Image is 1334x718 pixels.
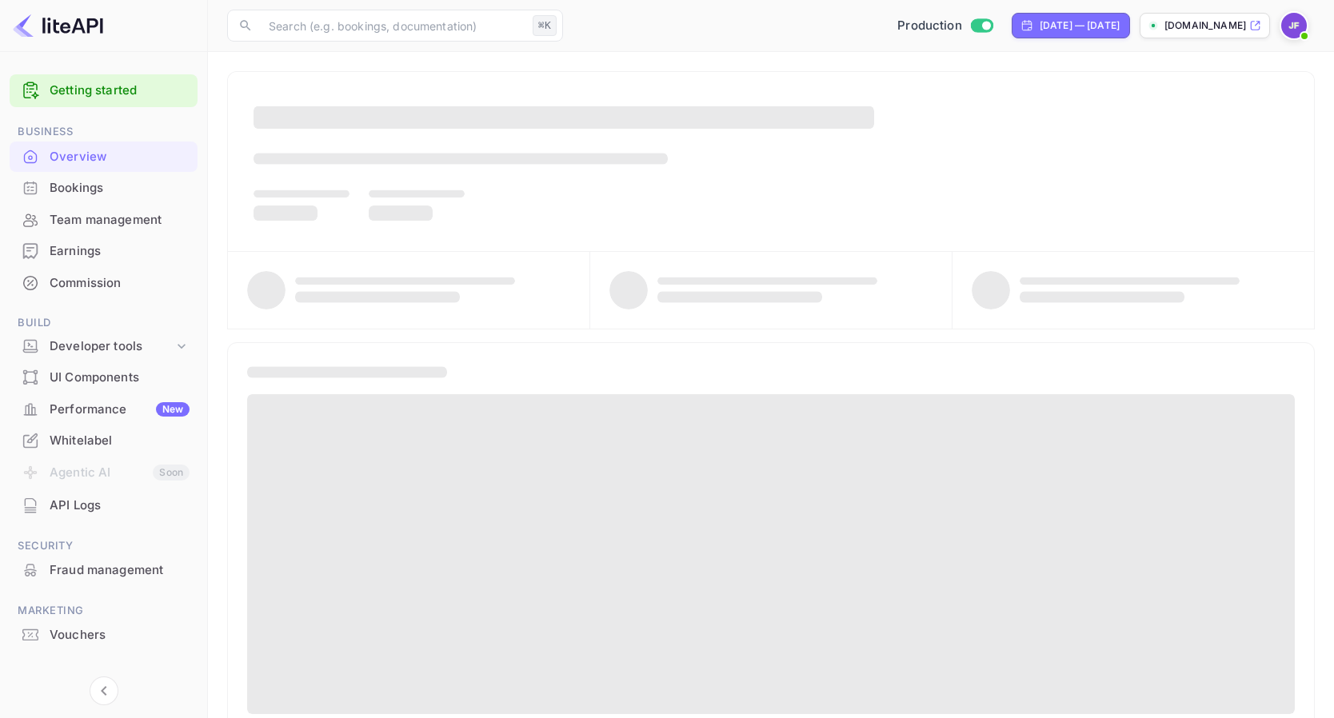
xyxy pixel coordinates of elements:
div: Team management [50,211,190,229]
a: Team management [10,205,198,234]
a: Overview [10,142,198,171]
span: Business [10,123,198,141]
div: Earnings [10,236,198,267]
button: Collapse navigation [90,676,118,705]
div: Overview [50,148,190,166]
div: ⌘K [533,15,557,36]
div: Overview [10,142,198,173]
div: Vouchers [50,626,190,644]
a: Getting started [50,82,190,100]
div: Fraud management [10,555,198,586]
input: Search (e.g. bookings, documentation) [259,10,526,42]
div: Vouchers [10,620,198,651]
div: [DATE] — [DATE] [1040,18,1120,33]
span: Security [10,537,198,555]
div: Developer tools [50,337,174,356]
a: Whitelabel [10,425,198,455]
div: Getting started [10,74,198,107]
a: Earnings [10,236,198,265]
div: Developer tools [10,333,198,361]
a: PerformanceNew [10,394,198,424]
img: Jenny Frimer [1281,13,1307,38]
p: [DOMAIN_NAME] [1164,18,1246,33]
div: Fraud management [50,561,190,580]
div: Commission [50,274,190,293]
div: UI Components [50,369,190,387]
span: Marketing [10,602,198,620]
div: Bookings [50,179,190,197]
div: Whitelabel [10,425,198,457]
div: Team management [10,205,198,236]
div: UI Components [10,362,198,393]
a: Fraud management [10,555,198,584]
div: API Logs [10,490,198,521]
a: Vouchers [10,620,198,649]
a: Bookings [10,173,198,202]
div: Earnings [50,242,190,261]
div: New [156,402,190,417]
a: UI Components [10,362,198,392]
span: Build [10,314,198,332]
a: Commission [10,268,198,297]
div: Performance [50,401,190,419]
div: Commission [10,268,198,299]
div: Switch to Sandbox mode [891,17,999,35]
div: Bookings [10,173,198,204]
img: LiteAPI logo [13,13,103,38]
div: Click to change the date range period [1012,13,1130,38]
span: Production [897,17,962,35]
div: API Logs [50,497,190,515]
a: API Logs [10,490,198,520]
div: PerformanceNew [10,394,198,425]
div: Whitelabel [50,432,190,450]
